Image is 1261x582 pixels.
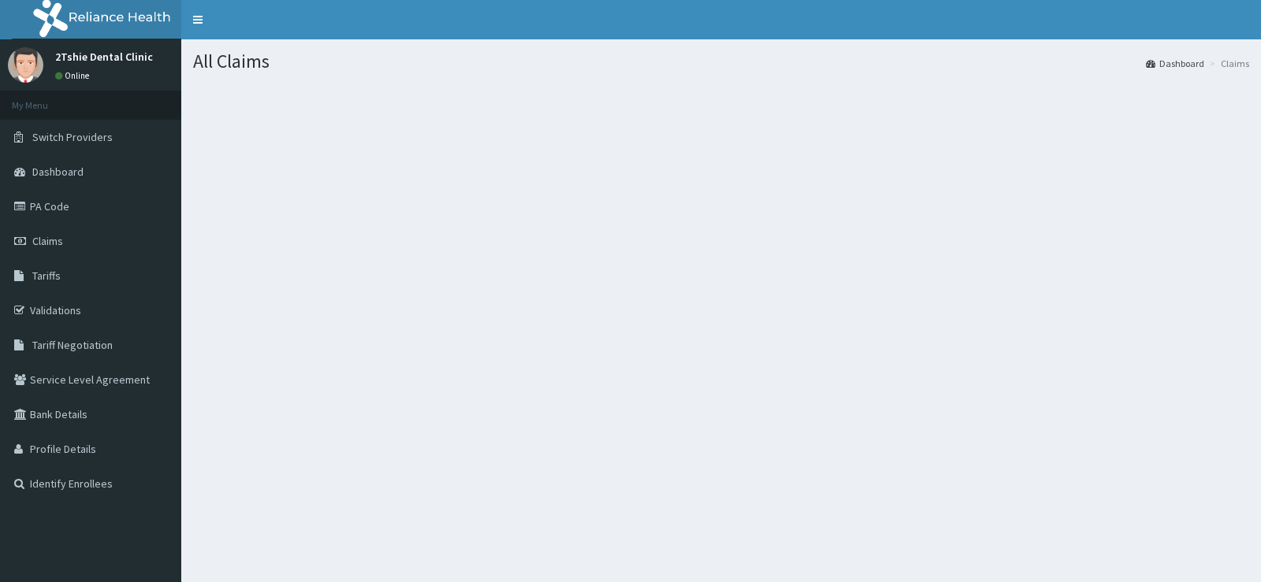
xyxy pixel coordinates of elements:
[55,70,93,81] a: Online
[1146,57,1204,70] a: Dashboard
[55,51,153,62] p: 2Tshie Dental Clinic
[32,338,113,352] span: Tariff Negotiation
[32,130,113,144] span: Switch Providers
[32,165,84,179] span: Dashboard
[1206,57,1249,70] li: Claims
[32,269,61,283] span: Tariffs
[32,234,63,248] span: Claims
[8,47,43,83] img: User Image
[193,51,1249,72] h1: All Claims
